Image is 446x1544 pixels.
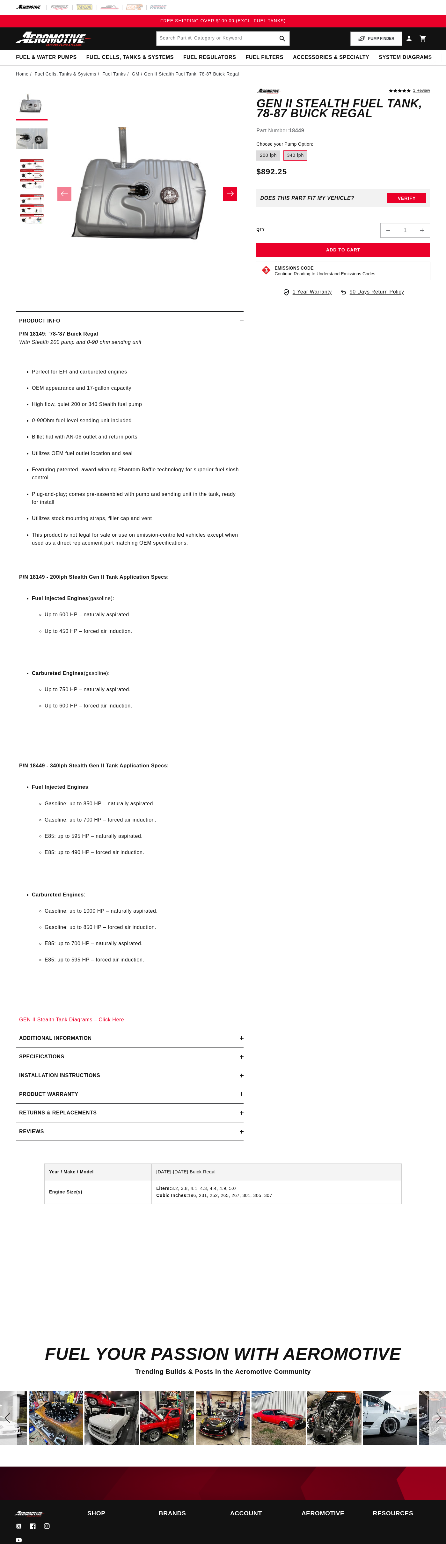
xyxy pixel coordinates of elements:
[16,54,77,61] span: Fuel & Water Pumps
[16,70,29,77] a: Home
[19,339,142,345] em: With Stealth 200 pump and 0-90 ohm sending unit
[32,891,240,990] li: :
[302,1511,359,1516] summary: Aeromotive
[16,70,430,77] nav: breadcrumbs
[245,54,283,61] span: Fuel Filters
[45,1180,152,1203] th: Engine Size(s)
[350,288,404,302] span: 90 Days Return Policy
[160,18,286,23] span: FREE SHIPPING OVER $109.00 (EXCL. FUEL TANKS)
[373,1511,430,1516] summary: Resources
[132,70,140,77] a: GM
[252,1391,306,1445] div: Photo from a Shopper
[261,265,271,275] img: Emissions code
[256,141,314,148] legend: Choose your Pump Option:
[102,70,126,77] a: Fuel Tanks
[288,50,374,65] summary: Accessories & Specialty
[45,923,240,931] li: Gasoline: up to 850 HP – forced air induction.
[241,50,288,65] summary: Fuel Filters
[32,594,240,661] li: (gasoline):
[19,331,98,337] strong: P/N 18149: '78-'87 Buick Regal
[32,892,84,897] strong: Carbureted Engines
[29,1391,83,1445] div: Photo from a Shopper
[293,288,332,296] span: 1 Year Warranty
[35,70,101,77] li: Fuel Cells, Tanks & Systems
[32,531,240,547] li: This product is not legal for sale or use on emission-controlled vehicles except when used as a d...
[413,89,430,93] a: 1 reviews
[274,271,375,277] p: Continue Reading to Understand Emissions Codes
[283,150,307,161] label: 340 lph
[32,514,240,523] li: Utilizes stock mounting straps, filler cap and vent
[274,265,313,271] strong: Emissions Code
[16,89,48,120] button: Load image 1 in gallery view
[19,1034,92,1042] h2: Additional information
[256,166,287,178] span: $892.25
[260,195,354,201] div: Does This part fit My vehicle?
[230,1511,287,1516] summary: Account
[32,384,240,392] li: OEM appearance and 17-gallon capacity
[32,596,88,601] strong: Fuel Injected Engines
[196,1391,250,1445] div: image number 13
[140,1391,194,1445] div: Photo from a Shopper
[16,1122,244,1141] summary: Reviews
[32,449,240,458] li: Utilizes OEM fuel outlet location and seal
[19,317,60,325] h2: Product Info
[45,907,240,915] li: Gasoline: up to 1000 HP – naturally aspirated.
[152,1164,401,1180] td: [DATE]-[DATE] Buick Regal
[19,1109,97,1117] h2: Returns & replacements
[16,194,48,226] button: Load image 4 in gallery view
[16,89,244,298] media-gallery: Gallery Viewer
[45,1164,152,1180] th: Year / Make / Model
[156,1186,171,1191] strong: Liters:
[256,227,265,232] label: QTY
[179,50,241,65] summary: Fuel Regulators
[29,1391,83,1445] div: image number 10
[32,418,43,423] em: 0-90
[363,1391,417,1445] div: Photo from a Shopper
[16,1085,244,1104] summary: Product warranty
[45,611,240,619] li: Up to 600 HP – naturally aspirated.
[140,1391,194,1445] div: image number 12
[19,1053,64,1061] h2: Specifications
[19,574,169,580] strong: P/N 18149 - 200lph Stealth Gen II Tank Application Specs:
[32,669,240,736] li: (gasoline):
[87,1511,144,1516] summary: Shop
[340,288,404,302] a: 90 Days Return Policy
[16,312,244,330] summary: Product Info
[152,1180,401,1203] td: 3.2, 3.8, 4.1, 4.3, 4.4, 4.9, 5.0 196, 231, 252, 265, 267, 301, 305, 307
[84,1391,139,1445] div: image number 11
[275,32,289,46] button: search button
[19,1071,100,1080] h2: Installation Instructions
[256,150,280,161] label: 200 lph
[159,1511,216,1516] summary: Brands
[19,1017,124,1022] a: GEN II Stealth Tank Diagrams – Click Here
[379,54,432,61] span: System Diagrams
[45,800,240,808] li: Gasoline: up to 850 HP – naturally aspirated.
[16,1066,244,1085] summary: Installation Instructions
[156,1193,188,1198] strong: Cubic Inches:
[307,1391,362,1445] div: Photo from a Shopper
[135,1368,311,1375] span: Trending Builds & Posts in the Aeromotive Community
[45,685,240,694] li: Up to 750 HP – naturally aspirated.
[274,265,375,277] button: Emissions CodeContinue Reading to Understand Emissions Codes
[374,50,436,65] summary: System Diagrams
[256,98,430,119] h1: Gen II Stealth Fuel Tank, 78-87 Buick Regal
[45,832,240,840] li: E85: up to 595 HP – naturally aspirated.
[282,288,332,296] a: 1 Year Warranty
[293,54,369,61] span: Accessories & Specialty
[32,490,240,506] li: Plug-and-play; comes pre-assembled with pump and sending unit in the tank, ready for install
[19,1090,78,1098] h2: Product warranty
[45,956,240,964] li: E85: up to 595 HP – forced air induction.
[252,1391,306,1445] div: image number 14
[14,31,93,46] img: Aeromotive
[45,816,240,824] li: Gasoline: up to 700 HP – forced air induction.
[307,1391,362,1445] div: image number 15
[32,784,88,790] strong: Fuel Injected Engines
[82,50,179,65] summary: Fuel Cells, Tanks & Systems
[32,433,240,441] li: Billet hat with AN-06 outlet and return ports
[32,671,84,676] strong: Carbureted Engines
[16,1346,430,1361] h2: Fuel Your Passion with Aeromotive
